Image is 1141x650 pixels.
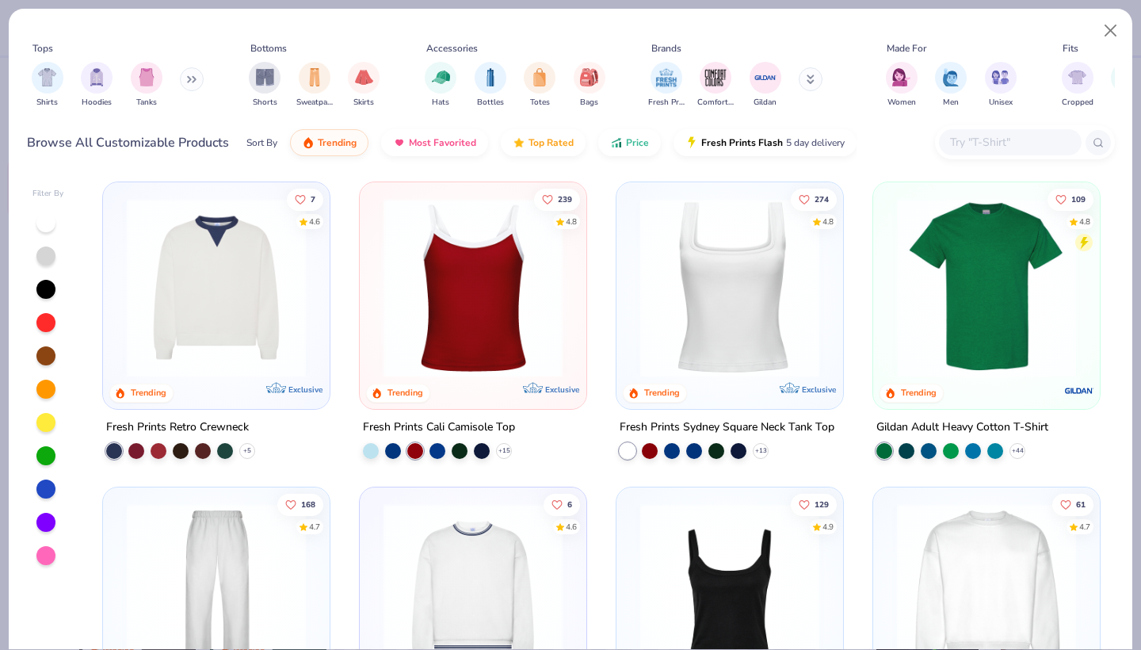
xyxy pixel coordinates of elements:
img: Hats Image [432,68,450,86]
div: filter for Tanks [131,62,162,109]
button: Like [791,188,837,210]
img: Women Image [892,68,910,86]
span: Men [943,97,959,109]
button: Trending [290,129,368,156]
button: Like [534,188,580,210]
span: Exclusive [545,384,579,394]
img: Bottles Image [482,68,499,86]
img: dcbbce98-59df-4130-8cd4-a960424cd89f [376,198,570,377]
button: Price [598,129,661,156]
div: filter for Hoodies [81,62,113,109]
div: filter for Cropped [1062,62,1093,109]
span: Cropped [1062,97,1093,109]
img: 3abb6cdb-110e-4e18-92a0-dbcd4e53f056 [119,198,314,377]
div: Fresh Prints Cali Camisole Top [363,417,515,437]
span: Bags [580,97,598,109]
span: Unisex [989,97,1013,109]
div: Accessories [426,41,478,55]
div: 4.6 [566,521,577,533]
div: Gildan Adult Heavy Cotton T-Shirt [876,417,1048,437]
img: Bags Image [580,68,597,86]
div: Filter By [32,188,64,200]
span: 5 day delivery [786,134,845,152]
span: Price [626,136,649,149]
div: 4.8 [1079,216,1090,227]
button: Close [1096,16,1126,46]
div: Bottoms [250,41,287,55]
span: + 13 [754,445,766,455]
button: filter button [425,62,456,109]
span: 7 [311,195,316,203]
span: Exclusive [288,384,322,394]
img: 94a2aa95-cd2b-4983-969b-ecd512716e9a [632,198,827,377]
button: filter button [985,62,1017,109]
span: 129 [815,500,829,508]
img: Totes Image [531,68,548,86]
span: 109 [1071,195,1086,203]
button: filter button [886,62,918,109]
img: Skirts Image [355,68,373,86]
img: Hoodies Image [88,68,105,86]
span: Fresh Prints Flash [701,136,783,149]
div: filter for Skirts [348,62,380,109]
button: Most Favorited [381,129,488,156]
span: Shirts [36,97,58,109]
button: filter button [249,62,280,109]
span: Totes [530,97,550,109]
div: filter for Hats [425,62,456,109]
div: 4.7 [310,521,321,533]
span: Shorts [253,97,277,109]
img: Tanks Image [138,68,155,86]
img: trending.gif [302,136,315,149]
button: Like [278,493,324,515]
span: Tanks [136,97,157,109]
img: Gildan logo [1063,374,1094,406]
span: 274 [815,195,829,203]
span: Bottles [477,97,504,109]
span: + 5 [243,445,251,455]
img: Sweatpants Image [306,68,323,86]
img: Fresh Prints Image [654,66,678,90]
div: filter for Unisex [985,62,1017,109]
div: 4.8 [566,216,577,227]
button: Like [1052,493,1093,515]
button: filter button [32,62,63,109]
button: Like [288,188,324,210]
button: filter button [935,62,967,109]
div: filter for Gildan [750,62,781,109]
img: Comfort Colors Image [704,66,727,90]
button: filter button [648,62,685,109]
img: Unisex Image [991,68,1009,86]
div: Fits [1063,41,1078,55]
button: Top Rated [501,129,586,156]
div: filter for Comfort Colors [697,62,734,109]
div: filter for Sweatpants [296,62,333,109]
img: Men Image [942,68,960,86]
img: Cropped Image [1068,68,1086,86]
img: Shorts Image [256,68,274,86]
div: filter for Shirts [32,62,63,109]
div: 4.8 [822,216,834,227]
div: filter for Men [935,62,967,109]
span: + 44 [1011,445,1023,455]
div: Sort By [246,136,277,150]
span: 239 [558,195,572,203]
button: filter button [131,62,162,109]
button: Like [1048,188,1093,210]
button: Like [791,493,837,515]
span: Gildan [754,97,777,109]
div: filter for Women [886,62,918,109]
span: Sweatpants [296,97,333,109]
div: 4.9 [822,521,834,533]
img: db319196-8705-402d-8b46-62aaa07ed94f [889,198,1084,377]
input: Try "T-Shirt" [948,133,1070,151]
button: filter button [348,62,380,109]
div: Made For [887,41,926,55]
span: Women [887,97,916,109]
button: filter button [81,62,113,109]
div: 4.6 [310,216,321,227]
div: Brands [651,41,681,55]
img: TopRated.gif [513,136,525,149]
img: Shirts Image [38,68,56,86]
div: 4.7 [1079,521,1090,533]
